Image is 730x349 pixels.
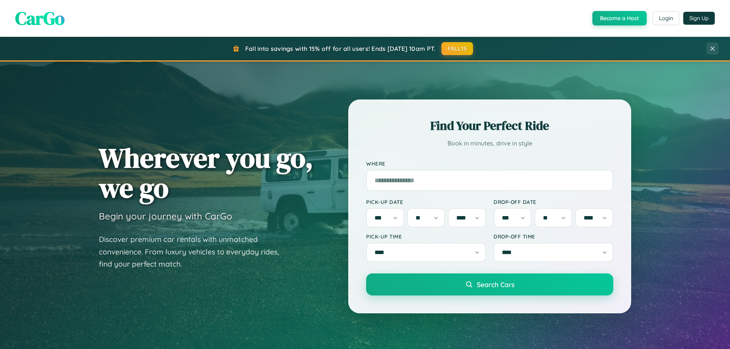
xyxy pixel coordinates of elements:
h2: Find Your Perfect Ride [366,117,613,134]
button: Become a Host [592,11,647,25]
button: Sign Up [683,12,715,25]
button: Login [652,11,679,25]
p: Book in minutes, drive in style [366,138,613,149]
p: Discover premium car rentals with unmatched convenience. From luxury vehicles to everyday rides, ... [99,233,289,270]
h3: Begin your journey with CarGo [99,210,232,222]
button: Search Cars [366,273,613,295]
label: Drop-off Date [494,199,613,205]
label: Drop-off Time [494,233,613,240]
label: Pick-up Time [366,233,486,240]
button: FALL15 [441,42,473,55]
label: Where [366,160,613,167]
label: Pick-up Date [366,199,486,205]
span: Search Cars [477,280,514,289]
span: CarGo [15,6,65,31]
h1: Wherever you go, we go [99,143,313,203]
span: Fall into savings with 15% off for all users! Ends [DATE] 10am PT. [245,45,436,52]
